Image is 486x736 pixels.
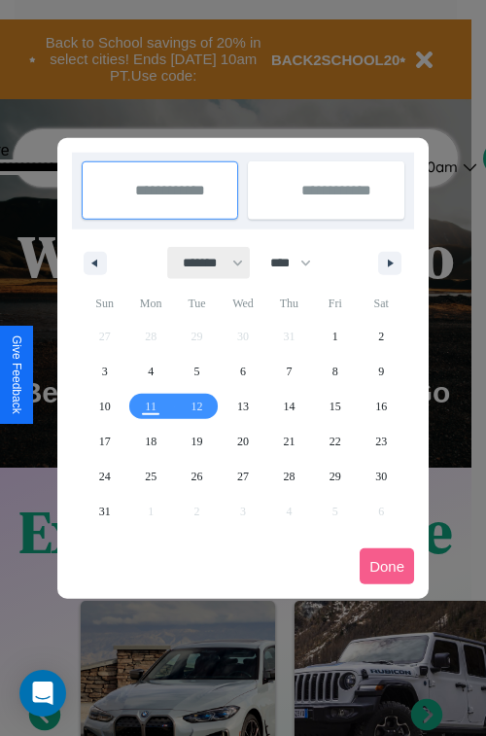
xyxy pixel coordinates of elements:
span: 24 [99,459,111,494]
button: 10 [82,389,127,424]
span: 21 [283,424,295,459]
span: Sun [82,288,127,319]
span: 28 [283,459,295,494]
span: 31 [99,494,111,529]
button: 30 [359,459,404,494]
button: 11 [127,389,173,424]
span: Thu [266,288,312,319]
button: 1 [312,319,358,354]
span: 29 [330,459,341,494]
span: 27 [237,459,249,494]
span: 18 [145,424,156,459]
button: 28 [266,459,312,494]
span: Mon [127,288,173,319]
button: 5 [174,354,220,389]
button: 13 [220,389,265,424]
button: 8 [312,354,358,389]
span: 17 [99,424,111,459]
span: 16 [375,389,387,424]
span: 3 [102,354,108,389]
button: 3 [82,354,127,389]
div: Open Intercom Messenger [19,670,66,717]
span: 10 [99,389,111,424]
span: 15 [330,389,341,424]
span: 19 [191,424,203,459]
span: 13 [237,389,249,424]
span: Wed [220,288,265,319]
span: 30 [375,459,387,494]
button: 27 [220,459,265,494]
span: 26 [191,459,203,494]
span: 11 [145,389,156,424]
button: 23 [359,424,404,459]
button: 17 [82,424,127,459]
button: 29 [312,459,358,494]
button: Done [360,548,414,584]
button: 7 [266,354,312,389]
span: 23 [375,424,387,459]
button: 2 [359,319,404,354]
span: 12 [191,389,203,424]
span: 7 [286,354,292,389]
span: 1 [332,319,338,354]
span: 9 [378,354,384,389]
button: 18 [127,424,173,459]
div: Give Feedback [10,335,23,414]
button: 22 [312,424,358,459]
button: 20 [220,424,265,459]
button: 25 [127,459,173,494]
span: 2 [378,319,384,354]
span: Tue [174,288,220,319]
span: Sat [359,288,404,319]
button: 24 [82,459,127,494]
button: 6 [220,354,265,389]
span: 8 [332,354,338,389]
span: 22 [330,424,341,459]
button: 31 [82,494,127,529]
span: Fri [312,288,358,319]
button: 26 [174,459,220,494]
button: 12 [174,389,220,424]
span: 14 [283,389,295,424]
button: 4 [127,354,173,389]
span: 6 [240,354,246,389]
button: 19 [174,424,220,459]
button: 15 [312,389,358,424]
button: 9 [359,354,404,389]
span: 20 [237,424,249,459]
button: 14 [266,389,312,424]
button: 21 [266,424,312,459]
span: 25 [145,459,156,494]
span: 5 [194,354,200,389]
button: 16 [359,389,404,424]
span: 4 [148,354,154,389]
